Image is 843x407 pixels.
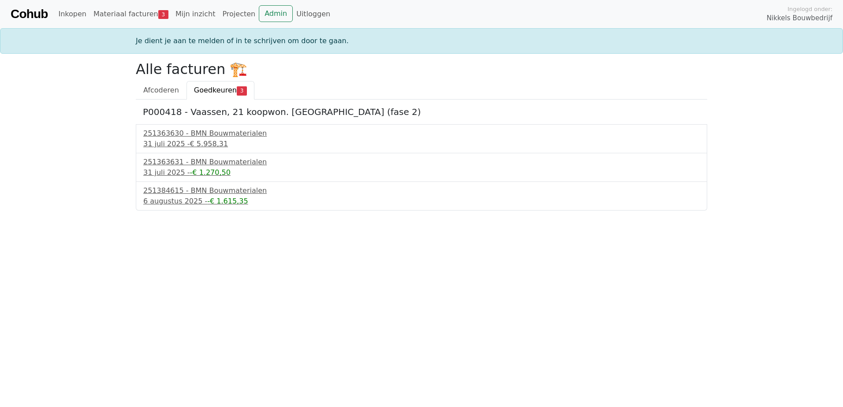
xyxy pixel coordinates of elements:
h2: Alle facturen 🏗️ [136,61,707,78]
span: -€ 1.615,35 [207,197,248,205]
span: 3 [237,86,247,95]
div: 251363630 - BMN Bouwmaterialen [143,128,700,139]
span: € 5.958,31 [190,140,228,148]
div: 251363631 - BMN Bouwmaterialen [143,157,700,167]
span: -€ 1.270,50 [190,168,231,177]
div: 31 juli 2025 - [143,167,700,178]
a: Inkopen [55,5,90,23]
a: Mijn inzicht [172,5,219,23]
a: Projecten [219,5,259,23]
span: Goedkeuren [194,86,237,94]
span: Ingelogd onder: [787,5,832,13]
div: 31 juli 2025 - [143,139,700,149]
a: Admin [259,5,293,22]
a: 251363631 - BMN Bouwmaterialen31 juli 2025 --€ 1.270,50 [143,157,700,178]
a: Materiaal facturen3 [90,5,172,23]
a: Goedkeuren3 [187,81,254,100]
a: Uitloggen [293,5,334,23]
span: 3 [158,10,168,19]
a: Afcoderen [136,81,187,100]
div: Je dient je aan te melden of in te schrijven om door te gaan. [131,36,712,46]
div: 251384615 - BMN Bouwmaterialen [143,185,700,196]
a: Cohub [11,4,48,25]
span: Nikkels Bouwbedrijf [767,13,832,23]
span: Afcoderen [143,86,179,94]
a: 251384615 - BMN Bouwmaterialen6 augustus 2025 --€ 1.615,35 [143,185,700,207]
a: 251363630 - BMN Bouwmaterialen31 juli 2025 -€ 5.958,31 [143,128,700,149]
h5: P000418 - Vaassen, 21 koopwon. [GEOGRAPHIC_DATA] (fase 2) [143,107,700,117]
div: 6 augustus 2025 - [143,196,700,207]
